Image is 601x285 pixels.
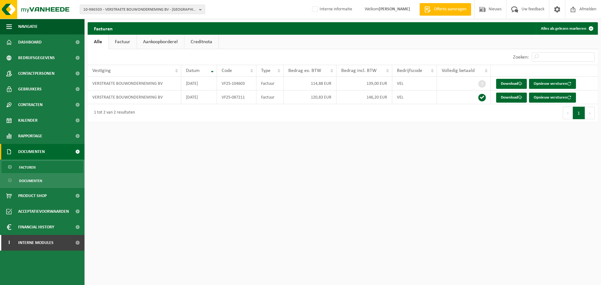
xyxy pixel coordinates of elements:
[288,68,321,73] span: Bedrag ex. BTW
[80,5,205,14] button: 10-986503 - VERSTRAETE BOUWONDERNEMING BV - [GEOGRAPHIC_DATA]
[186,68,200,73] span: Datum
[379,7,410,12] strong: [PERSON_NAME]
[18,219,54,235] span: Financial History
[19,161,36,173] span: Facturen
[529,93,576,103] button: Opnieuw versturen
[256,77,284,90] td: Factuur
[109,35,136,49] a: Factuur
[529,79,576,89] button: Opnieuw versturen
[217,77,256,90] td: VF25-104603
[419,3,471,16] a: Offerte aanvragen
[88,77,181,90] td: VERSTRAETE BOUWONDERNEMING BV
[18,50,55,66] span: Bedrijfsgegevens
[573,107,585,119] button: 1
[18,128,42,144] span: Rapportage
[341,68,377,73] span: Bedrag incl. BTW
[184,35,218,49] a: Creditnota
[563,107,573,119] button: Previous
[392,77,437,90] td: VEL
[217,90,256,104] td: VF25-087211
[92,68,111,73] span: Vestiging
[311,5,352,14] label: Interne informatie
[397,68,422,73] span: Bedrijfscode
[2,161,83,173] a: Facturen
[585,107,595,119] button: Next
[181,90,217,104] td: [DATE]
[2,175,83,186] a: Documenten
[18,34,42,50] span: Dashboard
[513,55,529,60] label: Zoeken:
[18,97,43,113] span: Contracten
[284,77,336,90] td: 114,88 EUR
[261,68,270,73] span: Type
[18,188,47,204] span: Product Shop
[432,6,468,13] span: Offerte aanvragen
[18,144,45,160] span: Documenten
[83,5,197,14] span: 10-986503 - VERSTRAETE BOUWONDERNEMING BV - [GEOGRAPHIC_DATA]
[336,77,392,90] td: 139,00 EUR
[392,90,437,104] td: VEL
[18,113,38,128] span: Kalender
[442,68,475,73] span: Volledig betaald
[336,90,392,104] td: 146,20 EUR
[88,90,181,104] td: VERSTRAETE BOUWONDERNEMING BV
[496,79,527,89] a: Download
[222,68,232,73] span: Code
[181,77,217,90] td: [DATE]
[6,235,12,251] span: I
[496,93,527,103] a: Download
[18,235,54,251] span: Interne modules
[88,35,108,49] a: Alle
[284,90,336,104] td: 120,83 EUR
[137,35,184,49] a: Aankoopborderel
[18,204,69,219] span: Acceptatievoorwaarden
[18,19,38,34] span: Navigatie
[536,22,597,35] button: Alles als gelezen markeren
[18,81,42,97] span: Gebruikers
[256,90,284,104] td: Factuur
[91,107,135,119] div: 1 tot 2 van 2 resultaten
[18,66,54,81] span: Contactpersonen
[88,22,119,34] h2: Facturen
[19,175,42,187] span: Documenten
